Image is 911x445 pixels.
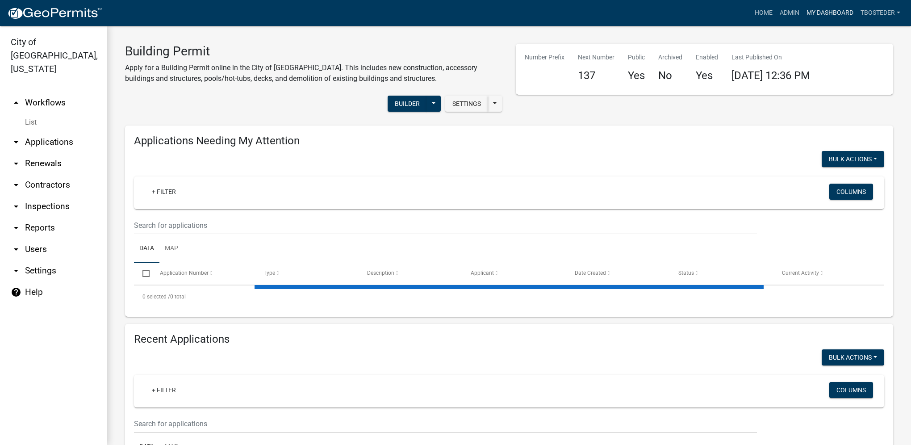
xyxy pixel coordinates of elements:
datatable-header-cell: Select [134,263,151,284]
span: Description [367,270,394,276]
h4: 137 [578,69,614,82]
h4: Recent Applications [134,333,884,346]
button: Columns [829,184,873,200]
i: arrow_drop_up [11,97,21,108]
h3: Building Permit [125,44,502,59]
span: Current Activity [782,270,819,276]
datatable-header-cell: Applicant [462,263,566,284]
div: 0 total [134,285,884,308]
h4: Yes [628,69,645,82]
input: Search for applications [134,216,757,235]
button: Bulk Actions [822,151,884,167]
span: [DATE] 12:36 PM [731,69,810,82]
a: My Dashboard [803,4,857,21]
a: Home [751,4,776,21]
datatable-header-cell: Application Number [151,263,255,284]
i: arrow_drop_down [11,265,21,276]
a: Admin [776,4,803,21]
button: Bulk Actions [822,349,884,365]
a: Data [134,235,159,263]
h4: No [658,69,682,82]
i: help [11,287,21,298]
span: Type [263,270,275,276]
datatable-header-cell: Date Created [566,263,669,284]
p: Apply for a Building Permit online in the City of [GEOGRAPHIC_DATA]. This includes new constructi... [125,63,502,84]
a: + Filter [145,382,183,398]
i: arrow_drop_down [11,244,21,255]
span: Application Number [160,270,209,276]
p: Number Prefix [525,53,564,62]
span: Status [678,270,694,276]
p: Last Published On [731,53,810,62]
a: Map [159,235,184,263]
datatable-header-cell: Status [670,263,773,284]
span: Date Created [575,270,606,276]
button: Builder [388,96,427,112]
a: + Filter [145,184,183,200]
span: Applicant [471,270,494,276]
button: Columns [829,382,873,398]
datatable-header-cell: Description [359,263,462,284]
i: arrow_drop_down [11,201,21,212]
datatable-header-cell: Current Activity [773,263,877,284]
span: 0 selected / [142,294,170,300]
p: Enabled [696,53,718,62]
a: tbosteder [857,4,904,21]
h4: Applications Needing My Attention [134,134,884,147]
input: Search for applications [134,415,757,433]
button: Settings [445,96,488,112]
i: arrow_drop_down [11,137,21,147]
p: Public [628,53,645,62]
datatable-header-cell: Type [255,263,359,284]
h4: Yes [696,69,718,82]
i: arrow_drop_down [11,158,21,169]
p: Next Number [578,53,614,62]
i: arrow_drop_down [11,222,21,233]
i: arrow_drop_down [11,180,21,190]
p: Archived [658,53,682,62]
